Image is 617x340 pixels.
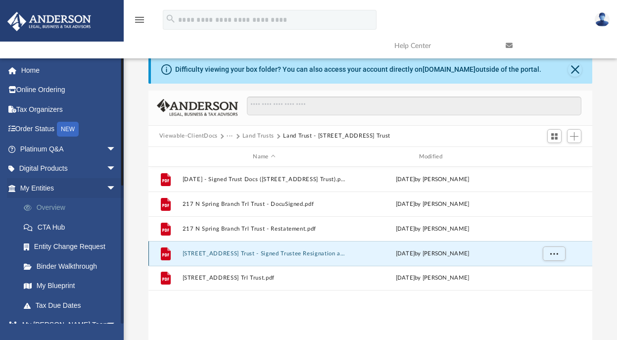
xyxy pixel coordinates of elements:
[182,275,346,282] button: [STREET_ADDRESS] Trl Trust.pdf
[7,139,131,159] a: Platinum Q&Aarrow_drop_down
[106,139,126,159] span: arrow_drop_down
[7,119,131,140] a: Order StatusNEW
[182,250,346,257] button: [STREET_ADDRESS] Trust - Signed Trustee Resignation and Acceptance Letter.pdf
[14,198,131,218] a: Overview
[14,276,126,296] a: My Blueprint
[182,201,346,207] button: 217 N Spring Branch Trl Trust - DocuSigned.pdf
[423,65,475,73] a: [DOMAIN_NAME]
[7,159,131,179] a: Digital Productsarrow_drop_down
[595,12,610,27] img: User Pic
[182,176,346,183] button: [DATE] - Signed Trust Docs ([STREET_ADDRESS] Trust).pdf
[14,295,131,315] a: Tax Due Dates
[7,178,131,198] a: My Entitiesarrow_drop_down
[14,237,131,257] a: Entity Change Request
[350,225,514,234] div: [DATE] by [PERSON_NAME]
[7,99,131,119] a: Tax Organizers
[14,217,131,237] a: CTA Hub
[14,256,131,276] a: Binder Walkthrough
[542,246,565,261] button: More options
[106,315,126,336] span: arrow_drop_down
[350,274,514,283] div: [DATE] by [PERSON_NAME]
[350,249,514,258] div: by [PERSON_NAME]
[106,178,126,198] span: arrow_drop_down
[159,132,218,141] button: Viewable-ClientDocs
[519,152,588,161] div: id
[227,132,233,141] button: ···
[283,132,390,141] button: Land Trust - [STREET_ADDRESS] Trust
[350,152,515,161] div: Modified
[350,175,514,184] div: [DATE] by [PERSON_NAME]
[247,97,582,115] input: Search files and folders
[7,60,131,80] a: Home
[153,152,178,161] div: id
[568,63,582,77] button: Close
[134,14,145,26] i: menu
[395,251,415,256] span: [DATE]
[165,13,176,24] i: search
[106,159,126,179] span: arrow_drop_down
[7,80,131,100] a: Online Ordering
[547,129,562,143] button: Switch to Grid View
[4,12,94,31] img: Anderson Advisors Platinum Portal
[7,315,126,335] a: My [PERSON_NAME] Teamarrow_drop_down
[182,226,346,232] button: 217 N Spring Branch Trl Trust - Restatement.pdf
[350,200,514,209] div: [DATE] by [PERSON_NAME]
[242,132,274,141] button: Land Trusts
[182,152,346,161] div: Name
[57,122,79,137] div: NEW
[387,26,498,65] a: Help Center
[567,129,582,143] button: Add
[134,19,145,26] a: menu
[175,64,541,75] div: Difficulty viewing your box folder? You can also access your account directly on outside of the p...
